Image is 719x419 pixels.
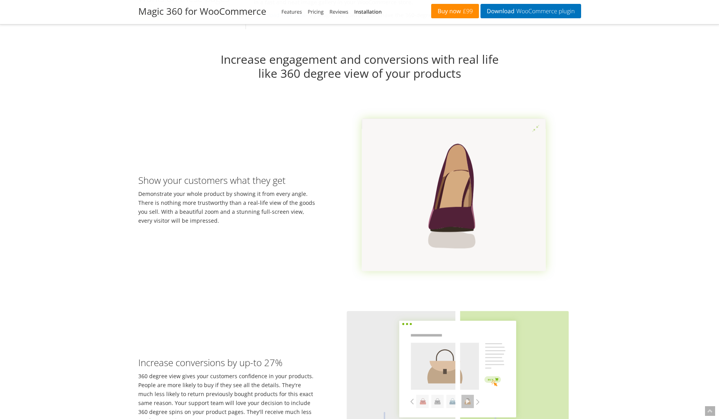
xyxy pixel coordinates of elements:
[282,8,302,15] a: Features
[138,6,266,17] h2: Magic 360 for WooCommerce
[431,4,479,18] a: Buy now£99
[308,8,324,15] a: Pricing
[461,8,473,14] span: £99
[138,358,316,368] h3: Increase conversions by up-to 27%
[132,168,322,225] div: Demonstrate your whole product by showing it from every angle. There is nothing more trustworthy ...
[329,8,348,15] a: Reviews
[214,52,505,80] h2: Increase engagement and conversions with real life like 360 degree view of your products
[480,4,581,18] a: DownloadWooCommerce plugin
[514,8,575,14] span: WooCommerce plugin
[354,8,382,15] a: Installation
[138,175,316,185] h3: Show your customers what they get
